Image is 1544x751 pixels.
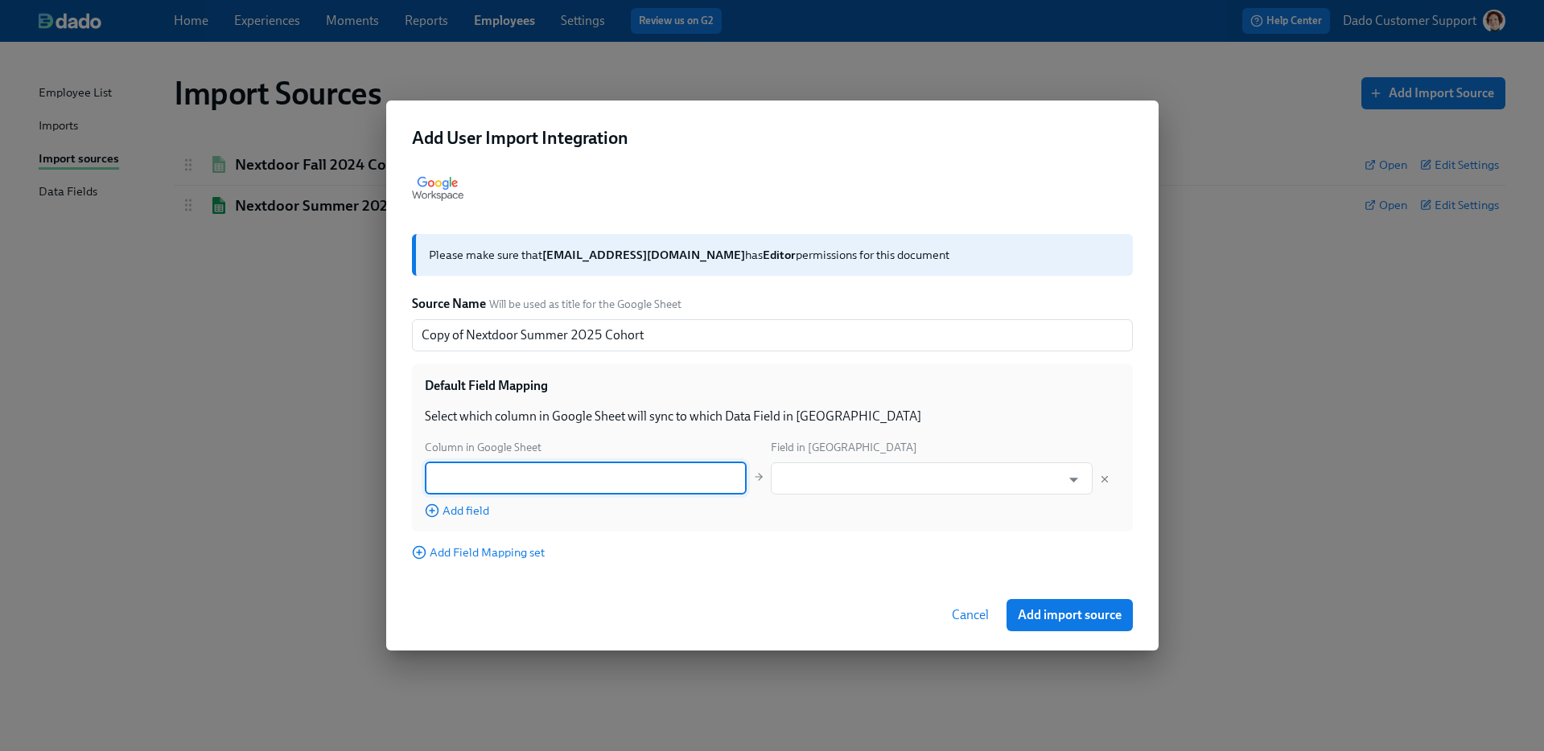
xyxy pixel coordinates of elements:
[412,295,486,313] label: Source Name
[489,297,681,312] span: Will be used as title for the Google Sheet
[425,441,541,454] span: Column in Google Sheet
[763,248,796,262] strong: Editor
[1061,467,1086,492] button: Open
[412,544,545,560] button: Add Field Mapping set
[941,599,1000,631] button: Cancel
[412,176,463,202] img: google-workspace-logo.png
[542,248,745,262] strong: [EMAIL_ADDRESS][DOMAIN_NAME]
[425,377,548,395] h3: Default Field Mapping
[1007,599,1133,631] button: Add import source
[429,248,949,262] span: Please make sure that has permissions for this document
[425,408,1120,425] p: Select which column in Google Sheet will sync to which Data Field in [GEOGRAPHIC_DATA]
[952,607,989,623] span: Cancel
[1018,607,1122,623] span: Add import source
[771,441,917,454] span: Field in [GEOGRAPHIC_DATA]
[1099,474,1110,485] button: Delete mapping
[412,126,1133,150] h2: Add User Import Integration
[425,503,489,519] button: Add field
